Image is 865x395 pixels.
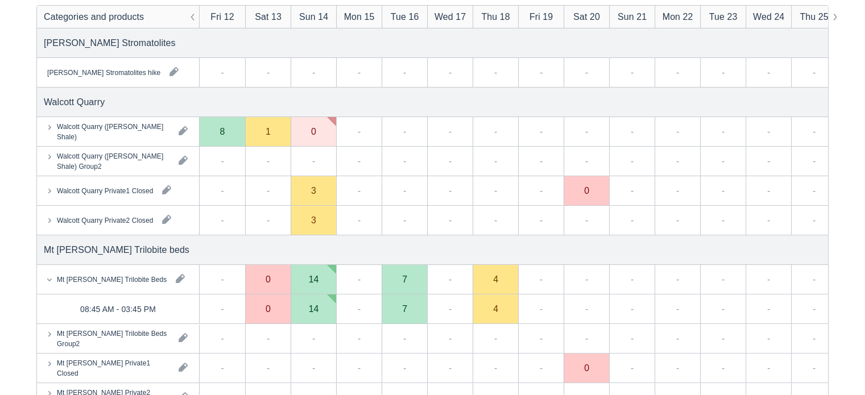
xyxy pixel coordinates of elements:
div: 14 [309,304,319,313]
div: - [813,361,816,375]
div: - [267,361,270,375]
div: - [403,213,406,227]
div: Thu 25 [800,10,828,23]
div: - [449,302,452,315]
div: - [540,124,543,138]
div: - [631,361,634,375]
div: - [449,272,452,286]
div: Mon 22 [663,10,693,23]
div: - [722,302,725,315]
div: - [494,154,497,168]
div: 8 [220,127,225,136]
div: - [358,154,361,168]
div: - [722,331,725,345]
div: - [767,124,770,138]
div: - [676,272,679,286]
div: Sun 21 [618,10,647,23]
div: Mon 15 [344,10,375,23]
div: - [449,154,452,168]
div: - [494,213,497,227]
div: - [221,213,224,227]
div: Fri 19 [529,10,553,23]
div: - [585,65,588,79]
div: - [767,302,770,315]
div: - [631,302,634,315]
div: - [631,124,634,138]
div: - [449,65,452,79]
div: - [403,331,406,345]
div: Walcott Quarry Private1 Closed [57,185,153,196]
div: 3 [311,186,316,195]
div: - [494,124,497,138]
div: - [813,213,816,227]
div: Sat 20 [573,10,600,23]
div: - [221,331,224,345]
div: - [267,65,270,79]
div: - [540,213,543,227]
div: - [312,154,315,168]
div: - [449,124,452,138]
div: - [449,361,452,375]
div: Mt [PERSON_NAME] Private1 Closed [57,357,169,378]
div: Categories and products [44,10,144,23]
div: - [631,213,634,227]
div: 0 [266,275,271,284]
div: - [767,184,770,197]
div: - [494,184,497,197]
div: - [631,331,634,345]
div: - [813,154,816,168]
div: 4 [473,294,518,324]
div: - [358,331,361,345]
div: - [449,331,452,345]
div: - [813,272,816,286]
div: - [676,302,679,315]
div: - [221,272,224,286]
div: [PERSON_NAME] Stromatolites [44,36,176,49]
div: - [631,65,634,79]
div: 14 [291,294,336,324]
div: - [312,331,315,345]
div: - [631,184,634,197]
div: - [540,184,543,197]
div: 0 [266,304,271,313]
div: - [358,65,361,79]
div: 08:45 AM - 03:45 PM [80,302,156,315]
div: - [722,154,725,168]
div: - [631,154,634,168]
div: - [722,184,725,197]
div: - [585,213,588,227]
div: 3 [311,215,316,224]
div: 0 [584,186,589,195]
div: 14 [309,275,319,284]
div: - [540,65,543,79]
div: Thu 18 [481,10,510,23]
div: - [494,361,497,375]
div: 1 [266,127,271,136]
div: - [767,272,770,286]
div: Sun 14 [299,10,328,23]
div: - [494,331,497,345]
div: Fri 12 [210,10,234,23]
div: - [540,361,543,375]
div: - [312,65,315,79]
div: - [221,154,224,168]
div: 7 [402,275,407,284]
div: - [540,302,543,315]
div: - [585,124,588,138]
div: Wed 24 [753,10,784,23]
div: Walcott Quarry [44,95,105,109]
div: - [676,124,679,138]
div: - [813,65,816,79]
div: Tue 16 [391,10,419,23]
div: 7 [402,304,407,313]
div: - [403,361,406,375]
div: 4 [493,304,498,313]
div: - [585,154,588,168]
div: - [403,184,406,197]
div: - [540,154,543,168]
div: - [767,361,770,375]
div: - [358,272,361,286]
div: - [722,213,725,227]
div: 4 [493,275,498,284]
div: - [631,272,634,286]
